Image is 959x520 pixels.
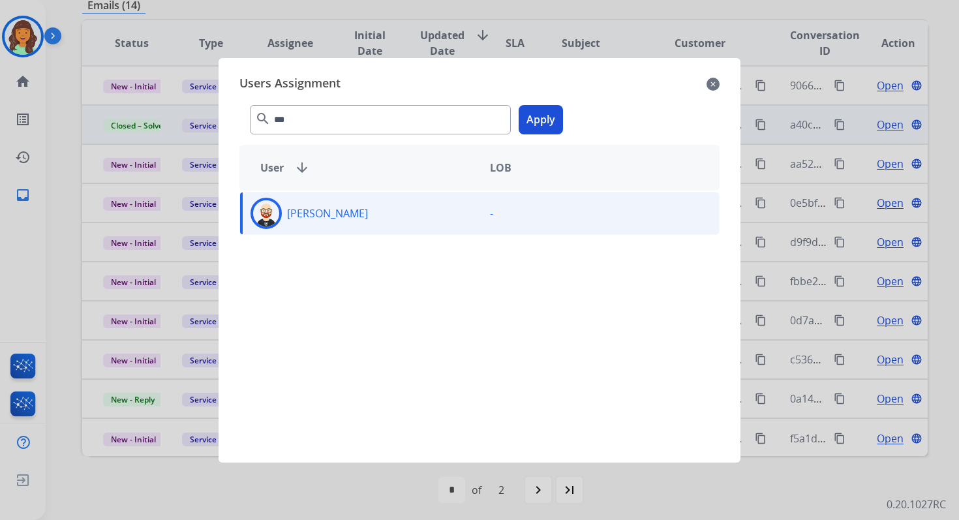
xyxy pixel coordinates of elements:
[490,206,493,221] p: -
[707,76,720,92] mat-icon: close
[239,74,341,95] span: Users Assignment
[490,160,511,176] span: LOB
[255,111,271,127] mat-icon: search
[294,160,310,176] mat-icon: arrow_downward
[519,105,563,134] button: Apply
[287,206,368,221] p: [PERSON_NAME]
[250,160,479,176] div: User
